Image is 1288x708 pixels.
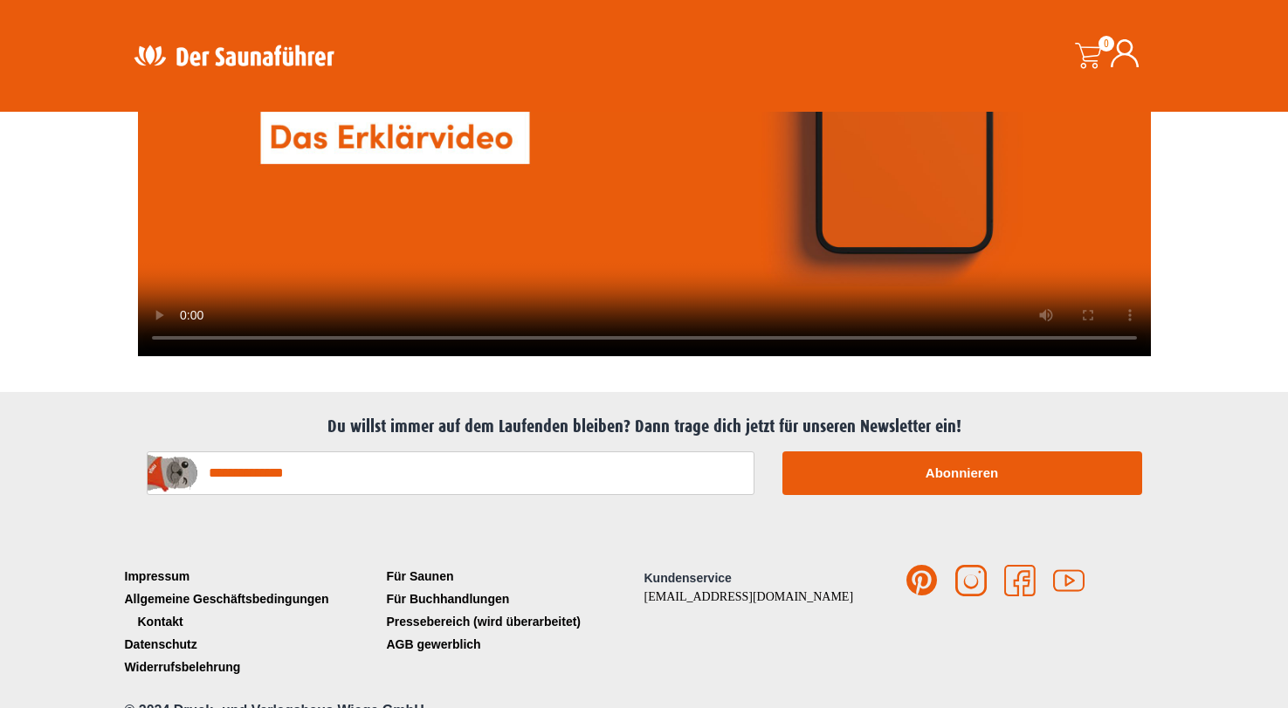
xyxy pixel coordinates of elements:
[382,610,644,633] a: Pressebereich (wird überarbeitet)
[129,416,1160,437] h2: Du willst immer auf dem Laufenden bleiben? Dann trage dich jetzt für unseren Newsletter ein!
[121,633,382,656] a: Datenschutz
[382,565,644,656] nav: Menü
[382,633,644,656] a: AGB gewerblich
[782,451,1142,495] button: Abonnieren
[121,656,382,678] a: Widerrufsbelehrung
[382,588,644,610] a: Für Buchhandlungen
[1099,36,1114,52] span: 0
[644,590,854,603] a: [EMAIL_ADDRESS][DOMAIN_NAME]
[644,571,732,585] span: Kundenservice
[121,565,382,678] nav: Menü
[382,565,644,588] a: Für Saunen
[121,610,382,633] a: Kontakt
[121,565,382,588] a: Impressum
[121,588,382,610] a: Allgemeine Geschäftsbedingungen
